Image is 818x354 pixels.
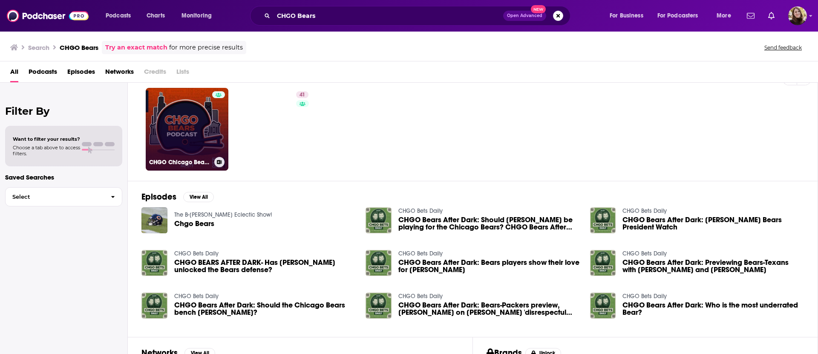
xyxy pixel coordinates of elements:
a: The B-Ryan Eclectic Show! [174,211,272,218]
span: Podcasts [106,10,131,22]
a: CHGO Bears After Dark: Should Velus Jones Jr. be playing for the Chicago Bears? CHGO Bears After ... [398,216,580,231]
button: Show profile menu [788,6,807,25]
a: EpisodesView All [141,192,214,202]
span: Open Advanced [507,14,542,18]
img: CHGO Bears After Dark: Should the Chicago Bears bench Velus Jones Jr.? [141,293,167,319]
button: Open AdvancedNew [503,11,546,21]
h3: CHGO Bears [60,44,98,52]
a: Show notifications dropdown [743,9,758,23]
span: Monitoring [181,10,212,22]
a: Episodes [67,65,95,82]
a: CHGO Bets Daily [174,250,219,257]
a: Networks [105,65,134,82]
a: CHGO Bears After Dark: Bears-Packers preview, Corey Wootton on Aaron Rodgers 'disrespectul attitude' [398,302,580,316]
span: For Podcasters [657,10,698,22]
a: CHGO Bears After Dark: Bears players show their love for Justin Fields [398,259,580,273]
span: Want to filter your results? [13,136,80,142]
button: open menu [176,9,223,23]
button: Send feedback [762,44,804,51]
a: Chgo Bears [174,220,214,227]
a: Show notifications dropdown [765,9,778,23]
span: CHGO Bears After Dark: Should the Chicago Bears bench [PERSON_NAME]? [174,302,356,316]
a: All [10,65,18,82]
a: CHGO Bets Daily [622,293,667,300]
span: CHGO Bears After Dark: Should [PERSON_NAME] be playing for the Chicago Bears? CHGO Bears After Dark [398,216,580,231]
input: Search podcasts, credits, & more... [274,9,503,23]
button: open menu [711,9,742,23]
span: CHGO Bears After Dark: Previewing Bears-Texans with [PERSON_NAME] and [PERSON_NAME] [622,259,804,273]
span: For Business [610,10,643,22]
span: Credits [144,65,166,82]
span: 41 [300,91,305,99]
button: open menu [100,9,142,23]
span: CHGO Bears After Dark: Bears players show their love for [PERSON_NAME] [398,259,580,273]
a: CHGO Bears After Dark: Who is the most underrated Bear? [622,302,804,316]
a: CHGO Chicago Bears Podcast [146,88,228,171]
h2: Filter By [5,105,122,117]
a: CHGO Bets Daily [398,250,443,257]
a: CHGO Bets Daily [174,293,219,300]
img: CHGO Bears After Dark: Who is the most underrated Bear? [590,293,616,319]
a: Podcasts [29,65,57,82]
span: CHGO Bears After Dark: Bears-Packers preview, [PERSON_NAME] on [PERSON_NAME] 'disrespectul attitude' [398,302,580,316]
img: CHGO Bears After Dark: Kevin Warren Bears President Watch [590,207,616,233]
h2: Episodes [141,192,176,202]
img: CHGO BEARS AFTER DARK- Has Montez Sweat unlocked the Bears defense? [141,250,167,276]
img: CHGO Bears After Dark: Bears players show their love for Justin Fields [366,250,392,276]
span: Choose a tab above to access filters. [13,145,80,157]
a: CHGO Bets Daily [398,293,443,300]
span: Lists [176,65,189,82]
a: Try an exact match [105,43,167,52]
span: Logged in as katiefuchs [788,6,807,25]
button: Select [5,187,122,206]
a: CHGO Bears After Dark: Should the Chicago Bears bench Velus Jones Jr.? [174,302,356,316]
a: CHGO Bears After Dark: Previewing Bears-Texans with Matt Peck and Big Dave [622,259,804,273]
button: open menu [604,9,654,23]
span: Charts [147,10,165,22]
p: Saved Searches [5,173,122,181]
img: Chgo Bears [141,207,167,233]
img: CHGO Bears After Dark: Previewing Bears-Texans with Matt Peck and Big Dave [590,250,616,276]
a: 41 [232,88,314,171]
a: 41 [296,91,308,98]
a: CHGO BEARS AFTER DARK- Has Montez Sweat unlocked the Bears defense? [174,259,356,273]
button: View All [183,192,214,202]
a: CHGO Bears After Dark: Kevin Warren Bears President Watch [622,216,804,231]
h3: Search [28,44,49,52]
a: Charts [141,9,170,23]
button: open menu [652,9,711,23]
img: User Profile [788,6,807,25]
img: CHGO Bears After Dark: Bears-Packers preview, Corey Wootton on Aaron Rodgers 'disrespectul attitude' [366,293,392,319]
a: CHGO Bets Daily [622,207,667,215]
h3: CHGO Chicago Bears Podcast [149,159,211,166]
span: Select [6,194,104,200]
span: More [717,10,731,22]
span: CHGO BEARS AFTER DARK- Has [PERSON_NAME] unlocked the Bears defense? [174,259,356,273]
a: CHGO Bets Daily [622,250,667,257]
span: CHGO Bears After Dark: [PERSON_NAME] Bears President Watch [622,216,804,231]
span: New [531,5,546,13]
a: CHGO Bets Daily [398,207,443,215]
img: Podchaser - Follow, Share and Rate Podcasts [7,8,89,24]
span: for more precise results [169,43,243,52]
img: CHGO Bears After Dark: Should Velus Jones Jr. be playing for the Chicago Bears? CHGO Bears After ... [366,207,392,233]
div: Search podcasts, credits, & more... [258,6,579,26]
